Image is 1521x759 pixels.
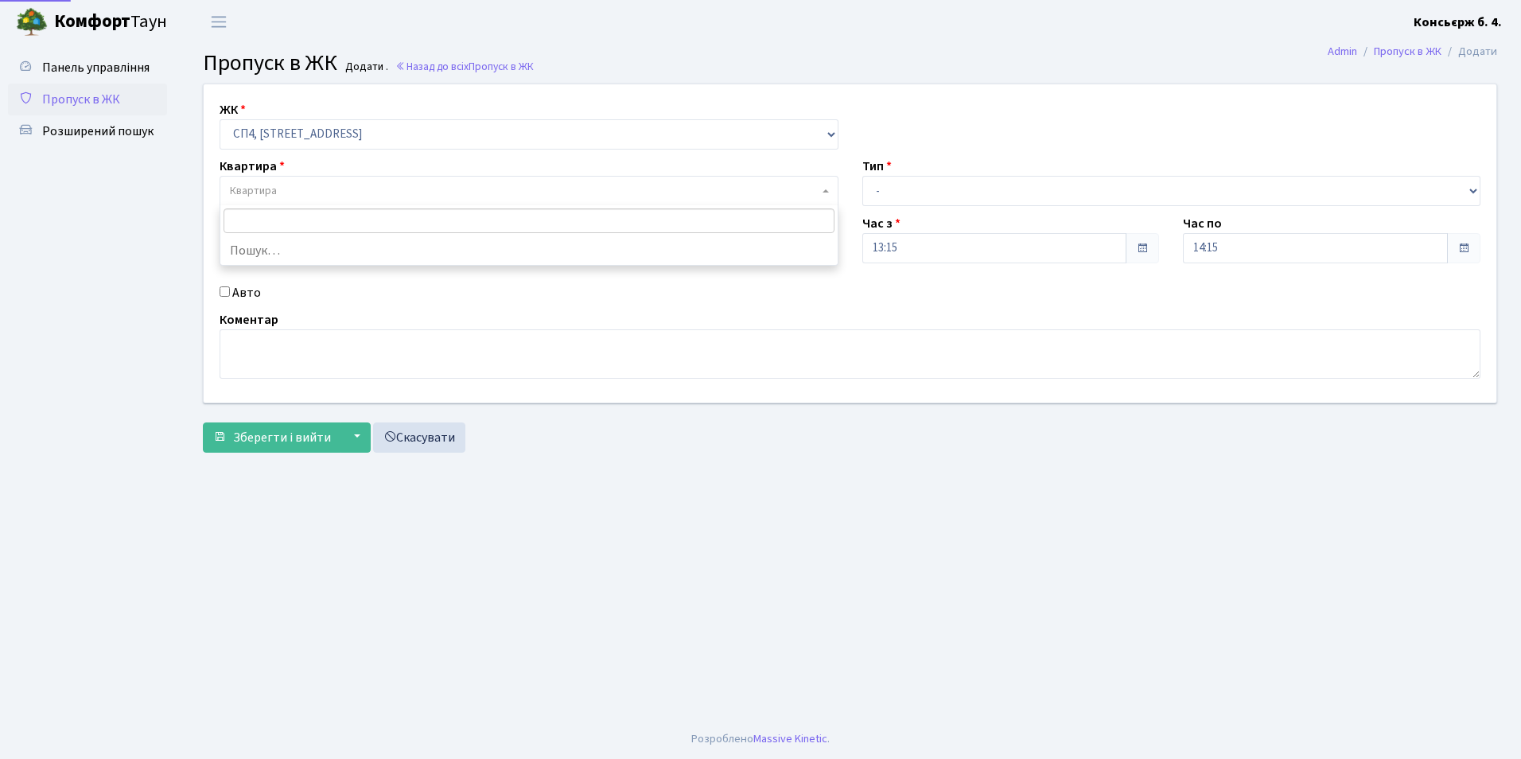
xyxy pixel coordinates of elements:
label: Коментар [220,310,278,329]
a: Admin [1328,43,1357,60]
nav: breadcrumb [1304,35,1521,68]
li: Пошук… [220,236,838,265]
img: logo.png [16,6,48,38]
a: Панель управління [8,52,167,84]
div: Розроблено . [691,730,830,748]
button: Зберегти і вийти [203,422,341,453]
button: Переключити навігацію [199,9,239,35]
label: Час з [862,214,901,233]
a: Massive Kinetic [753,730,827,747]
a: Розширений пошук [8,115,167,147]
label: Час по [1183,214,1222,233]
a: Пропуск в ЖК [8,84,167,115]
a: Скасувати [373,422,465,453]
label: Квартира [220,157,285,176]
a: Консьєрж б. 4. [1414,13,1502,32]
span: Розширений пошук [42,123,154,140]
b: Комфорт [54,9,130,34]
span: Пропуск в ЖК [203,47,337,79]
span: Зберегти і вийти [233,429,331,446]
span: Квартира [230,183,277,199]
span: Таун [54,9,167,36]
b: Консьєрж б. 4. [1414,14,1502,31]
label: Тип [862,157,892,176]
span: Панель управління [42,59,150,76]
li: Додати [1441,43,1497,60]
a: Пропуск в ЖК [1374,43,1441,60]
span: Пропуск в ЖК [42,91,120,108]
a: Назад до всіхПропуск в ЖК [395,59,534,74]
label: ЖК [220,100,246,119]
label: Авто [232,283,261,302]
span: Пропуск в ЖК [469,59,534,74]
small: Додати . [342,60,388,74]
